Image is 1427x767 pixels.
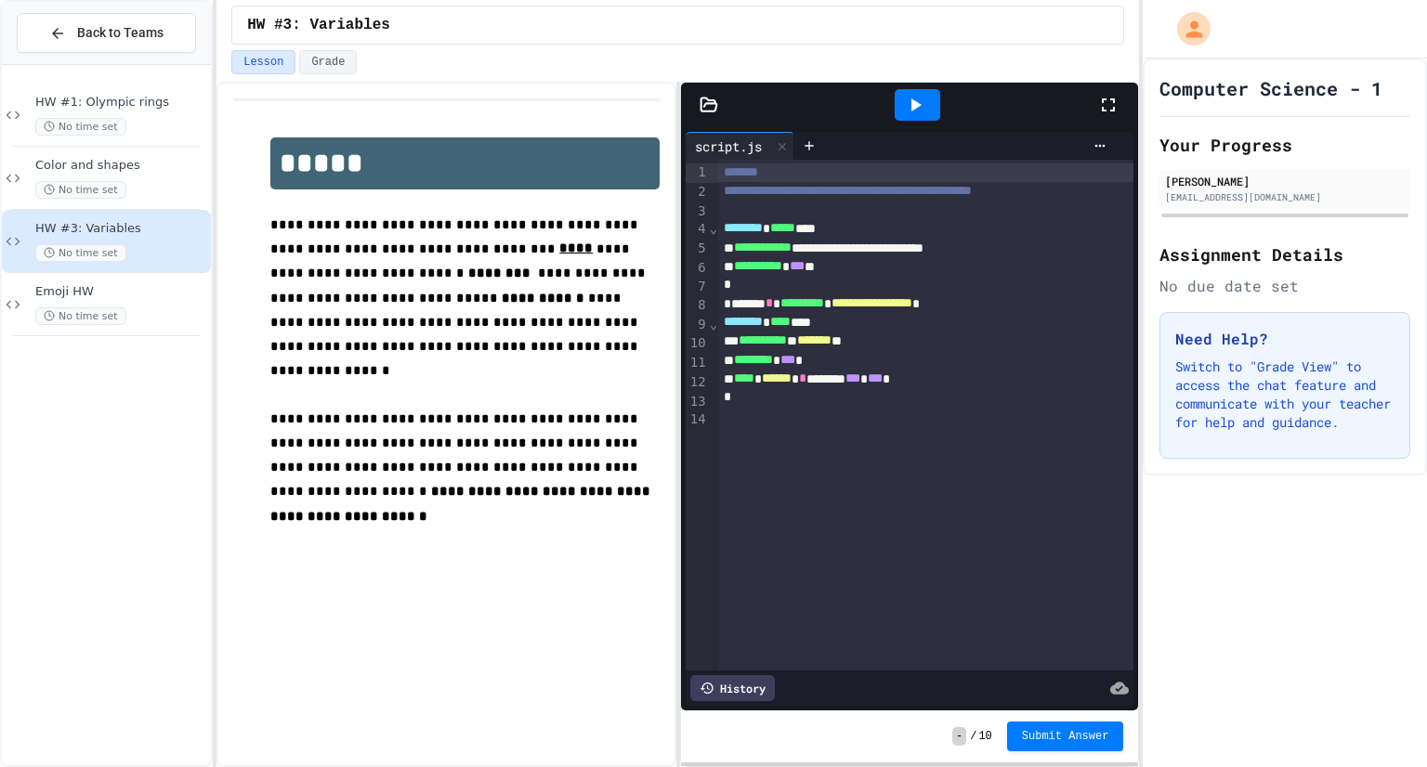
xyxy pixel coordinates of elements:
div: 5 [686,240,709,259]
div: 13 [686,393,709,411]
span: HW #3: Variables [35,221,207,237]
span: HW #3: Variables [247,14,390,36]
div: 9 [686,316,709,335]
div: 4 [686,220,709,240]
div: No due date set [1159,275,1410,297]
span: HW #1: Olympic rings [35,95,207,110]
button: Submit Answer [1007,721,1124,751]
span: 10 [978,729,991,744]
div: History [690,675,775,701]
div: 14 [686,410,709,429]
div: 2 [686,183,709,202]
div: 1 [686,163,709,183]
span: - [952,727,966,746]
button: Grade [299,50,357,74]
h2: Assignment Details [1159,241,1410,267]
h1: Computer Science - 1 [1159,75,1382,101]
div: 12 [686,373,709,393]
div: My Account [1158,7,1215,50]
span: Back to Teams [77,23,164,43]
span: No time set [35,118,126,136]
button: Back to Teams [17,13,196,53]
div: script.js [686,136,771,156]
p: Switch to "Grade View" to access the chat feature and communicate with your teacher for help and ... [1175,357,1394,432]
span: No time set [35,181,126,199]
span: Emoji HW [35,284,207,300]
div: 8 [686,296,709,316]
span: Fold line [709,221,718,236]
span: No time set [35,307,126,325]
span: Submit Answer [1022,729,1109,744]
div: script.js [686,132,794,160]
div: 11 [686,354,709,373]
h3: Need Help? [1175,328,1394,350]
span: Color and shapes [35,158,207,174]
div: [PERSON_NAME] [1165,173,1405,189]
div: [EMAIL_ADDRESS][DOMAIN_NAME] [1165,190,1405,204]
span: No time set [35,244,126,262]
span: Fold line [709,317,718,331]
h2: Your Progress [1159,132,1410,158]
div: 7 [686,278,709,296]
span: / [970,729,976,744]
div: 3 [686,202,709,221]
div: 6 [686,259,709,279]
button: Lesson [231,50,295,74]
div: 10 [686,334,709,354]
